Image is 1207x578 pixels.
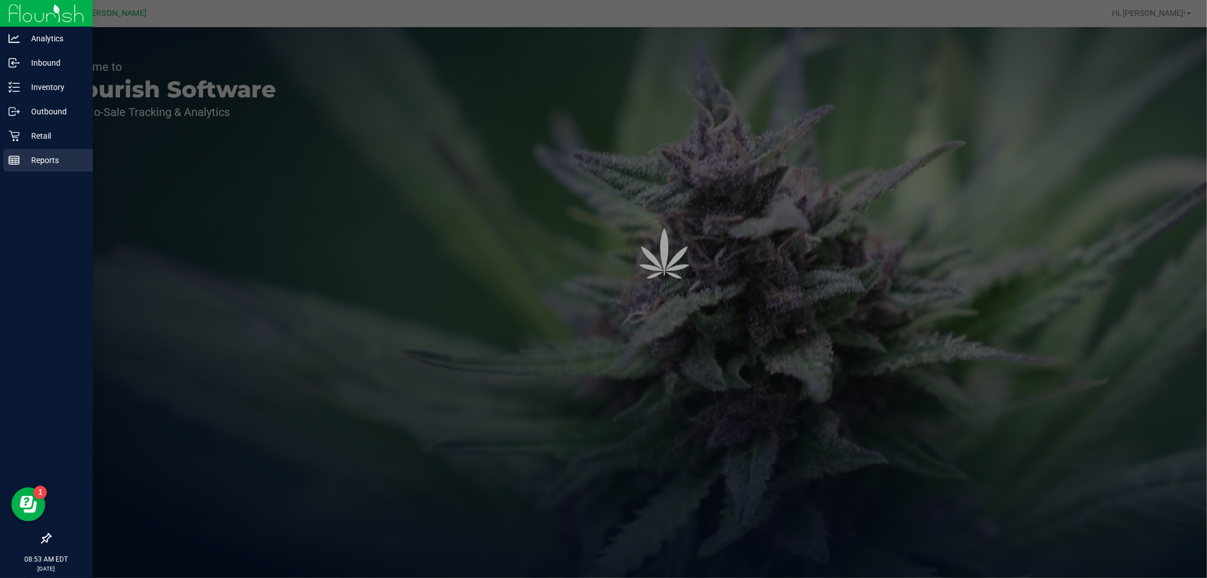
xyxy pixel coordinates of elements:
[8,57,20,68] inline-svg: Inbound
[8,33,20,44] inline-svg: Analytics
[8,82,20,93] inline-svg: Inventory
[20,105,88,118] p: Outbound
[20,129,88,143] p: Retail
[11,487,45,521] iframe: Resource center
[8,106,20,117] inline-svg: Outbound
[8,130,20,142] inline-svg: Retail
[20,32,88,45] p: Analytics
[5,554,88,564] p: 08:53 AM EDT
[20,153,88,167] p: Reports
[5,564,88,573] p: [DATE]
[8,155,20,166] inline-svg: Reports
[33,486,47,499] iframe: Resource center unread badge
[20,56,88,70] p: Inbound
[20,80,88,94] p: Inventory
